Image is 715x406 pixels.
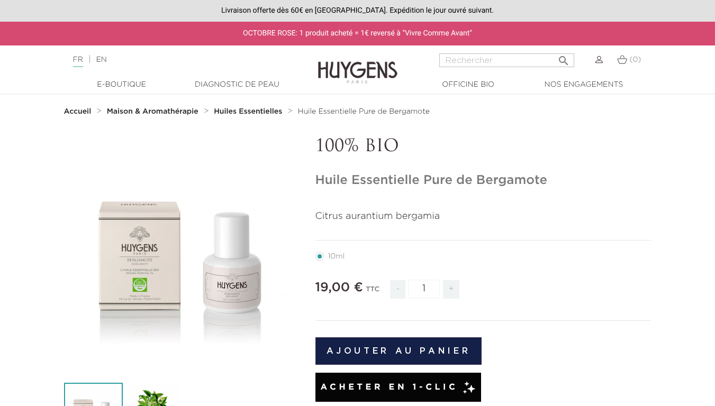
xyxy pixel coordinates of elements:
img: Huygens [318,44,397,85]
a: Nos engagements [531,79,637,90]
a: Officine Bio [415,79,521,90]
span: (0) [629,56,641,63]
a: Huile Essentielle Pure de Bergamote [298,107,430,116]
a: Diagnostic de peau [184,79,290,90]
a: E-Boutique [69,79,175,90]
a: Accueil [64,107,94,116]
label: 10ml [315,252,357,261]
strong: Maison & Aromathérapie [107,108,198,115]
strong: Accueil [64,108,92,115]
a: Huiles Essentielles [214,107,285,116]
strong: Huiles Essentielles [214,108,282,115]
h1: Huile Essentielle Pure de Bergamote [315,173,651,188]
a: FR [73,56,83,67]
input: Quantité [408,280,440,298]
input: Rechercher [439,53,574,67]
span: Huile Essentielle Pure de Bergamote [298,108,430,115]
div: TTC [366,278,379,307]
i:  [557,51,570,64]
div: | [68,53,290,66]
a: Maison & Aromathérapie [107,107,201,116]
span: - [390,280,405,299]
p: 100% BIO [315,137,651,157]
button:  [554,50,573,64]
button: Ajouter au panier [315,337,482,365]
span: + [443,280,460,299]
p: Citrus aurantium bergamia [315,209,651,224]
span: 19,00 € [315,281,363,294]
a: EN [96,56,106,63]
